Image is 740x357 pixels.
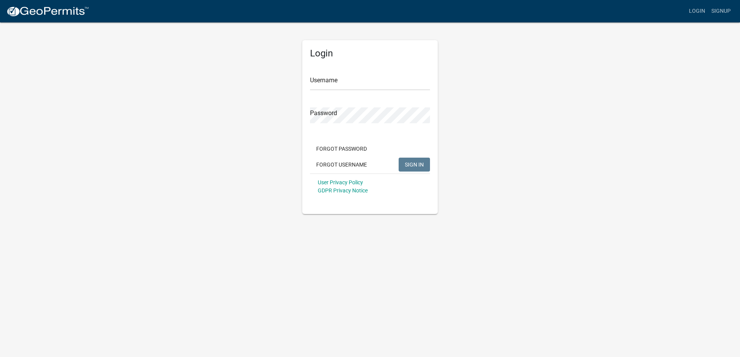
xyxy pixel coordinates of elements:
a: GDPR Privacy Notice [318,187,368,194]
h5: Login [310,48,430,59]
a: Signup [708,4,734,19]
button: SIGN IN [399,158,430,172]
button: Forgot Password [310,142,373,156]
button: Forgot Username [310,158,373,172]
a: Login [686,4,708,19]
span: SIGN IN [405,161,424,167]
a: User Privacy Policy [318,179,363,185]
